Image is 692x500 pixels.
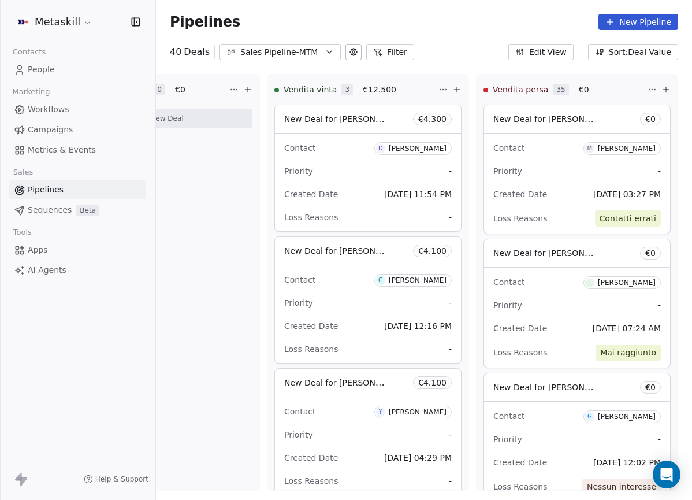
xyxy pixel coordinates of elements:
div: New Deal for [PERSON_NAME]€0ContactM[PERSON_NAME]Priority-Created Date[DATE] 03:27 PMLoss Reasons... [483,105,671,234]
div: [PERSON_NAME] [389,408,447,416]
span: Created Date [493,190,547,199]
span: [DATE] 12:02 PM [593,458,661,467]
div: G [587,412,592,421]
span: Sales [8,164,38,181]
span: [DATE] 12:16 PM [384,321,452,331]
span: [DATE] 11:54 PM [384,190,452,199]
span: Tools [8,224,36,241]
span: Created Date [493,458,547,467]
span: People [28,64,55,76]
span: Loss Reasons [284,476,338,486]
span: Nessun interesse [587,482,656,491]
div: Sales Pipeline-MTM [240,46,320,58]
span: - [658,299,661,311]
div: D [378,144,383,153]
div: New Deal for [PERSON_NAME]€0ContactF[PERSON_NAME]Priority-Created Date[DATE] 07:24 AMLoss Reasons... [483,239,671,368]
div: M [587,144,593,153]
img: AVATAR%20METASKILL%20-%20Colori%20Positivo.png [16,15,30,29]
a: Pipelines [9,180,146,199]
div: [PERSON_NAME] [389,145,447,153]
button: New Pipeline [598,14,678,30]
span: [DATE] 03:27 PM [593,190,661,199]
span: New Deal [150,114,184,123]
span: Vendita vinta [284,84,337,95]
span: Apps [28,244,48,256]
div: [PERSON_NAME] [389,276,447,284]
span: 35 [553,84,568,95]
span: Created Date [284,321,338,331]
a: Metrics & Events [9,140,146,160]
span: Priority [284,430,313,439]
span: Priority [493,166,522,176]
span: Vendita persa [493,84,548,95]
span: Priority [493,435,522,444]
div: [PERSON_NAME] [598,413,656,421]
div: Open Intercom Messenger [653,461,680,488]
div: New Deal for [PERSON_NAME]€4.300ContactD[PERSON_NAME]Priority-Created Date[DATE] 11:54 PMLoss Rea... [274,105,462,232]
span: - [658,165,661,177]
span: - [449,429,452,440]
span: Pipelines [170,14,240,30]
span: New Deal for [PERSON_NAME] [493,247,615,258]
span: Created Date [284,453,338,462]
span: Pipelines [28,184,64,196]
a: Campaigns [9,120,146,139]
span: € 0 [175,84,185,95]
span: € 0 [645,113,656,125]
span: New Deal for [PERSON_NAME] [284,245,406,256]
a: SequencesBeta [9,201,146,220]
span: Loss Reasons [493,482,547,491]
span: Beta [76,205,99,216]
span: Mai raggiunto [600,348,656,357]
span: Help & Support [95,475,148,484]
span: 3 [341,84,353,95]
span: Priority [493,301,522,310]
span: AI Agents [28,264,66,276]
div: G [378,276,383,285]
span: Contact [493,277,524,287]
div: 40 [170,45,210,59]
button: Filter [366,44,414,60]
div: Vendita persa35€0 [483,75,645,105]
div: [PERSON_NAME] [598,279,656,287]
span: Priority [284,166,313,176]
span: € 12.500 [363,84,396,95]
span: Created Date [284,190,338,199]
div: F [588,278,591,287]
a: Apps [9,240,146,260]
span: Deals [184,45,210,59]
a: People [9,60,146,79]
span: Campaigns [28,124,73,136]
span: [DATE] 07:24 AM [593,324,661,333]
span: Loss Reasons [493,348,547,357]
span: Contact [284,407,315,416]
span: € 0 [579,84,589,95]
button: Metaskill [14,12,95,32]
span: - [449,297,452,309]
span: € 4.100 [418,377,447,388]
span: Created Date [493,324,547,333]
div: New Deal for [PERSON_NAME]€4.100ContactG[PERSON_NAME]Priority-Created Date[DATE] 12:16 PMLoss Rea... [274,236,462,364]
span: New Deal for [PERSON_NAME] [284,113,406,124]
span: Priority [284,298,313,308]
span: New Deal for [PERSON_NAME] [284,377,406,388]
span: Loss Reasons [493,214,547,223]
span: Contact [284,275,315,284]
span: New Deal for [PERSON_NAME] [493,113,615,124]
span: Contatti errati [600,214,656,223]
button: Edit View [508,44,574,60]
span: - [449,165,452,177]
span: € 4.300 [418,113,447,125]
span: Marketing [8,83,55,101]
span: € 0 [645,247,656,259]
button: Sort: Deal Value [588,44,678,60]
span: Metrics & Events [28,144,96,156]
span: Contact [493,143,524,153]
span: 0 [154,84,165,95]
span: [DATE] 04:29 PM [384,453,452,462]
span: New Deal for [PERSON_NAME] [493,382,615,392]
span: - [658,434,661,445]
a: AI Agents [9,261,146,280]
span: Workflows [28,103,69,116]
div: New Deal for [PERSON_NAME]€4.100ContactY[PERSON_NAME]Priority-Created Date[DATE] 04:29 PMLoss Rea... [274,368,462,495]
